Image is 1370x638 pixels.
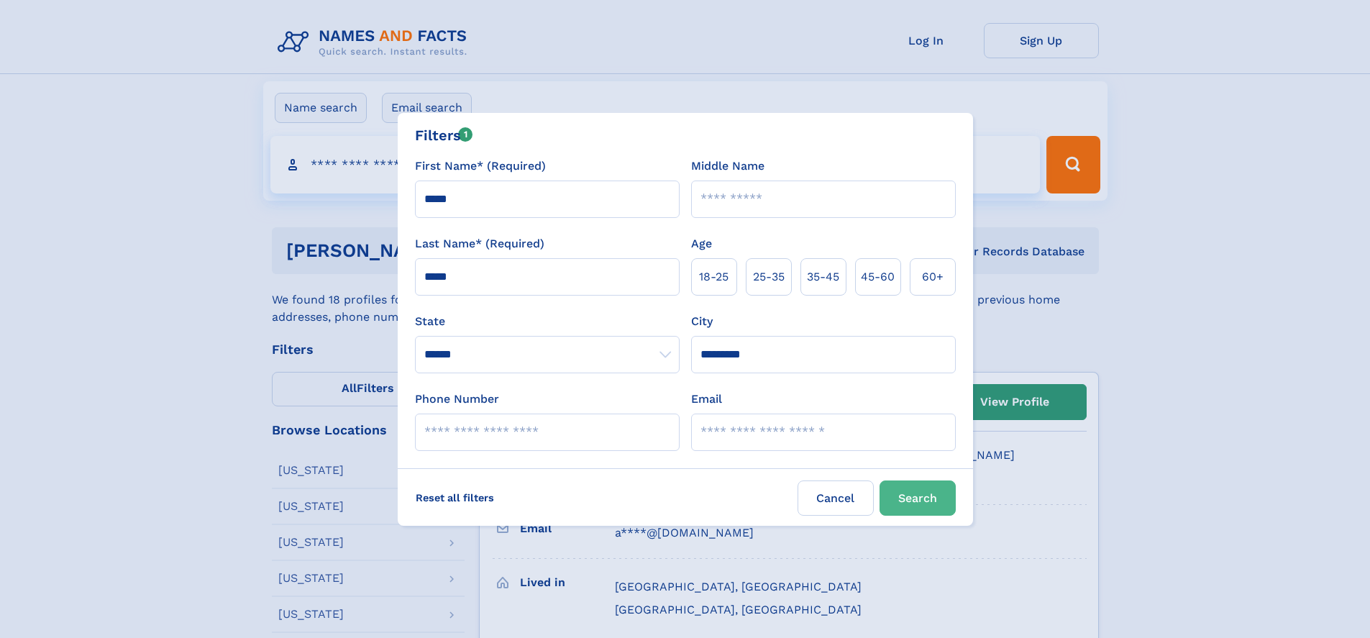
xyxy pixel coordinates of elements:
span: 25‑35 [753,268,785,286]
label: Cancel [798,480,874,516]
label: First Name* (Required) [415,158,546,175]
span: 60+ [922,268,944,286]
label: Reset all filters [406,480,503,515]
div: Filters [415,124,473,146]
label: Middle Name [691,158,764,175]
span: 45‑60 [861,268,895,286]
label: Age [691,235,712,252]
label: City [691,313,713,330]
label: State [415,313,680,330]
label: Email [691,391,722,408]
label: Phone Number [415,391,499,408]
span: 18‑25 [699,268,729,286]
button: Search [880,480,956,516]
span: 35‑45 [807,268,839,286]
label: Last Name* (Required) [415,235,544,252]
